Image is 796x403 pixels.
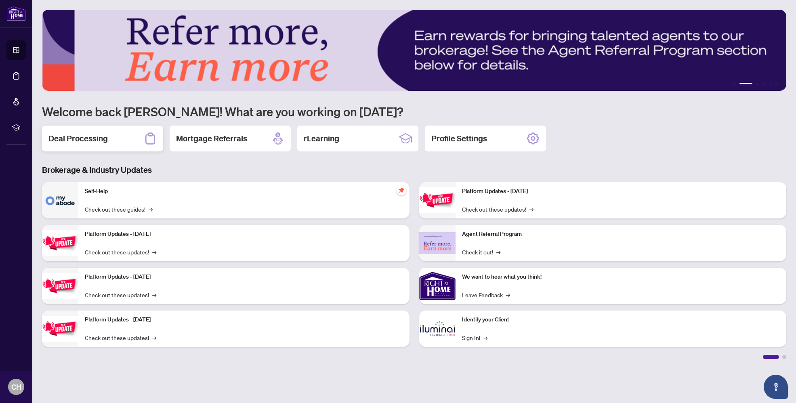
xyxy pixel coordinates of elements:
[506,290,510,299] span: →
[775,83,778,86] button: 6
[462,248,500,256] a: Check it out!→
[85,333,156,342] a: Check out these updates!→
[85,230,403,239] p: Platform Updates - [DATE]
[42,316,78,341] img: Platform Updates - July 8, 2025
[462,333,487,342] a: Sign In!→
[85,273,403,281] p: Platform Updates - [DATE]
[176,133,247,144] h2: Mortgage Referrals
[764,375,788,399] button: Open asap
[462,273,780,281] p: We want to hear what you think!
[42,182,78,218] img: Self-Help
[733,83,736,86] button: 1
[496,248,500,256] span: →
[42,104,786,119] h1: Welcome back [PERSON_NAME]! What are you working on [DATE]?
[397,185,406,195] span: pushpin
[419,311,456,347] img: Identify your Client
[85,187,403,196] p: Self-Help
[152,290,156,299] span: →
[42,230,78,256] img: Platform Updates - September 16, 2025
[462,315,780,324] p: Identify your Client
[11,381,21,393] span: CH
[85,205,153,214] a: Check out these guides!→
[152,333,156,342] span: →
[419,232,456,254] img: Agent Referral Program
[85,248,156,256] a: Check out these updates!→
[529,205,533,214] span: →
[756,83,759,86] button: 3
[462,187,780,196] p: Platform Updates - [DATE]
[769,83,772,86] button: 5
[483,333,487,342] span: →
[42,164,786,176] h3: Brokerage & Industry Updates
[42,10,786,91] img: Slide 1
[739,83,752,86] button: 2
[149,205,153,214] span: →
[85,290,156,299] a: Check out these updates!→
[6,6,26,21] img: logo
[462,230,780,239] p: Agent Referral Program
[48,133,108,144] h2: Deal Processing
[431,133,487,144] h2: Profile Settings
[462,290,510,299] a: Leave Feedback→
[419,187,456,213] img: Platform Updates - June 23, 2025
[419,268,456,304] img: We want to hear what you think!
[42,273,78,298] img: Platform Updates - July 21, 2025
[762,83,765,86] button: 4
[462,205,533,214] a: Check out these updates!→
[85,315,403,324] p: Platform Updates - [DATE]
[152,248,156,256] span: →
[304,133,339,144] h2: rLearning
